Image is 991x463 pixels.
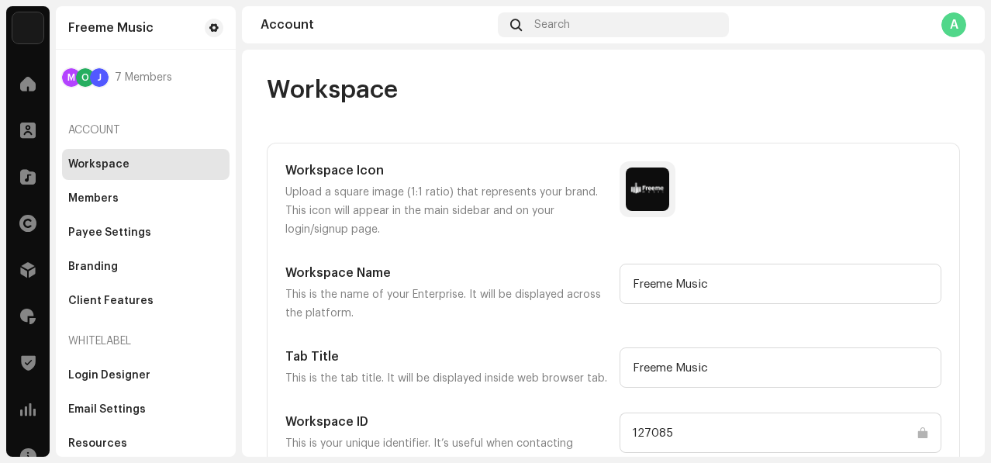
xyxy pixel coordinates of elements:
[285,347,607,366] h5: Tab Title
[68,295,154,307] div: Client Features
[76,68,95,87] div: O
[68,226,151,239] div: Payee Settings
[285,264,607,282] h5: Workspace Name
[68,158,129,171] div: Workspace
[62,217,230,248] re-m-nav-item: Payee Settings
[285,161,607,180] h5: Workspace Icon
[285,413,607,431] h5: Workspace ID
[62,360,230,391] re-m-nav-item: Login Designer
[12,12,43,43] img: 7951d5c0-dc3c-4d78-8e51-1b6de87acfd8
[62,323,230,360] re-a-nav-header: Whitelabel
[62,251,230,282] re-m-nav-item: Branding
[68,369,150,382] div: Login Designer
[68,22,154,34] div: Freeme Music
[62,183,230,214] re-m-nav-item: Members
[620,264,941,304] input: Type something...
[68,192,119,205] div: Members
[68,403,146,416] div: Email Settings
[115,71,172,84] span: 7 Members
[62,394,230,425] re-m-nav-item: Email Settings
[62,68,81,87] div: M
[62,428,230,459] re-m-nav-item: Resources
[620,347,941,388] input: Type something...
[68,437,127,450] div: Resources
[68,261,118,273] div: Branding
[620,413,941,453] input: Type something...
[90,68,109,87] div: J
[62,149,230,180] re-m-nav-item: Workspace
[62,112,230,149] re-a-nav-header: Account
[261,19,492,31] div: Account
[285,369,607,388] p: This is the tab title. It will be displayed inside web browser tab.
[62,285,230,316] re-m-nav-item: Client Features
[941,12,966,37] div: A
[267,74,398,105] span: Workspace
[534,19,570,31] span: Search
[285,285,607,323] p: This is the name of your Enterprise. It will be displayed across the platform.
[285,183,607,239] p: Upload a square image (1:1 ratio) that represents your brand. This icon will appear in the main s...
